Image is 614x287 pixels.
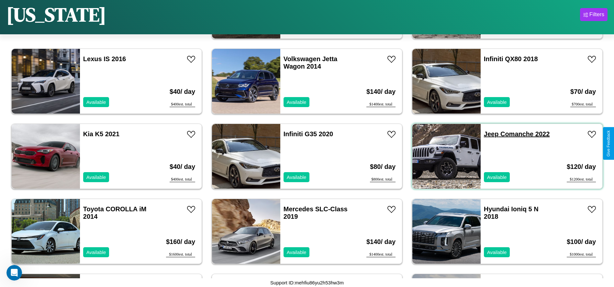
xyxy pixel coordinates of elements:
[366,102,396,107] div: $ 1400 est. total
[170,157,195,177] h3: $ 40 / day
[567,252,596,257] div: $ 1000 est. total
[170,82,195,102] h3: $ 40 / day
[487,248,507,257] p: Available
[484,205,539,220] a: Hyundai Ioniq 5 N 2018
[86,248,106,257] p: Available
[370,177,396,182] div: $ 800 est. total
[606,130,611,157] div: Give Feedback
[580,8,608,21] button: Filters
[6,1,106,28] h1: [US_STATE]
[370,157,396,177] h3: $ 80 / day
[570,102,596,107] div: $ 700 est. total
[570,82,596,102] h3: $ 70 / day
[366,232,396,252] h3: $ 140 / day
[484,55,538,62] a: Infiniti QX80 2018
[287,98,307,106] p: Available
[270,278,344,287] p: Support ID: mehfiu86yu2h53hw3m
[166,232,195,252] h3: $ 160 / day
[170,177,195,182] div: $ 400 est. total
[567,157,596,177] h3: $ 120 / day
[83,205,147,220] a: Toyota COROLLA iM 2014
[567,177,596,182] div: $ 1200 est. total
[6,265,22,281] iframe: Intercom live chat
[83,55,126,62] a: Lexus IS 2016
[366,82,396,102] h3: $ 140 / day
[86,173,106,182] p: Available
[284,130,333,138] a: Infiniti G35 2020
[284,205,348,220] a: Mercedes SLC-Class 2019
[287,248,307,257] p: Available
[487,173,507,182] p: Available
[284,55,337,70] a: Volkswagen Jetta Wagon 2014
[487,98,507,106] p: Available
[589,11,604,18] div: Filters
[86,98,106,106] p: Available
[567,232,596,252] h3: $ 100 / day
[166,252,195,257] div: $ 1600 est. total
[83,130,119,138] a: Kia K5 2021
[484,130,550,138] a: Jeep Comanche 2022
[170,102,195,107] div: $ 400 est. total
[287,173,307,182] p: Available
[366,252,396,257] div: $ 1400 est. total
